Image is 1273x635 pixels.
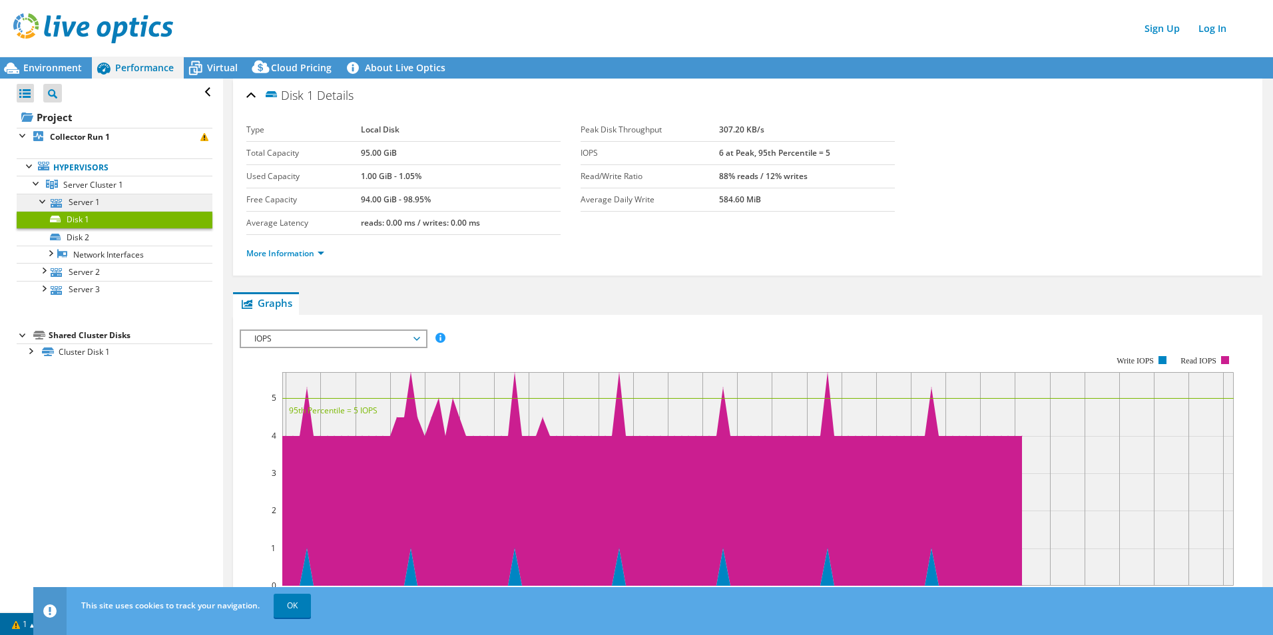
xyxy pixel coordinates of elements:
text: 4 [272,430,276,441]
span: Virtual [207,61,238,74]
b: 94.00 GiB - 98.95% [361,194,431,205]
a: Cluster Disk 1 [17,343,212,361]
b: 584.60 MiB [719,194,761,205]
text: 2 [272,505,276,516]
span: Server Cluster 1 [63,179,123,190]
label: Average Latency [246,216,361,230]
b: Collector Run 1 [50,131,110,142]
span: Cloud Pricing [271,61,332,74]
label: Read/Write Ratio [581,170,719,183]
span: IOPS [248,331,419,347]
b: 88% reads / 12% writes [719,170,808,182]
a: Project [17,106,212,128]
text: 95th Percentile = 5 IOPS [289,405,378,416]
a: Network Interfaces [17,246,212,263]
b: 6 at Peak, 95th Percentile = 5 [719,147,830,158]
img: live_optics_svg.svg [13,13,173,43]
a: 1 [3,616,44,632]
b: 95.00 GiB [361,147,397,158]
a: Sign Up [1138,19,1186,38]
a: Collector Run 1 [17,128,212,145]
text: 0 [272,580,276,591]
a: Hypervisors [17,158,212,176]
span: Disk 1 [264,87,314,103]
b: Local Disk [361,124,399,135]
a: More Information [246,248,324,259]
span: Performance [115,61,174,74]
span: This site uses cookies to track your navigation. [81,600,260,611]
text: Read IOPS [1180,356,1216,365]
label: Used Capacity [246,170,361,183]
label: Peak Disk Throughput [581,123,719,136]
label: Average Daily Write [581,193,719,206]
a: Disk 2 [17,228,212,246]
b: reads: 0.00 ms / writes: 0.00 ms [361,217,480,228]
label: Type [246,123,361,136]
label: IOPS [581,146,719,160]
text: 1 [271,542,276,554]
a: OK [274,594,311,618]
a: Log In [1192,19,1233,38]
span: Details [317,87,354,103]
a: Server 3 [17,281,212,298]
b: 1.00 GiB - 1.05% [361,170,421,182]
label: Free Capacity [246,193,361,206]
label: Total Capacity [246,146,361,160]
a: Server 2 [17,263,212,280]
text: 3 [272,467,276,479]
div: Shared Cluster Disks [49,327,212,343]
span: Environment [23,61,82,74]
a: Server 1 [17,194,212,211]
b: 307.20 KB/s [719,124,764,135]
a: Disk 1 [17,211,212,228]
text: Write IOPS [1117,356,1154,365]
a: About Live Optics [342,57,455,79]
span: Graphs [240,296,292,310]
text: 5 [272,392,276,403]
a: Server Cluster 1 [17,176,212,193]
